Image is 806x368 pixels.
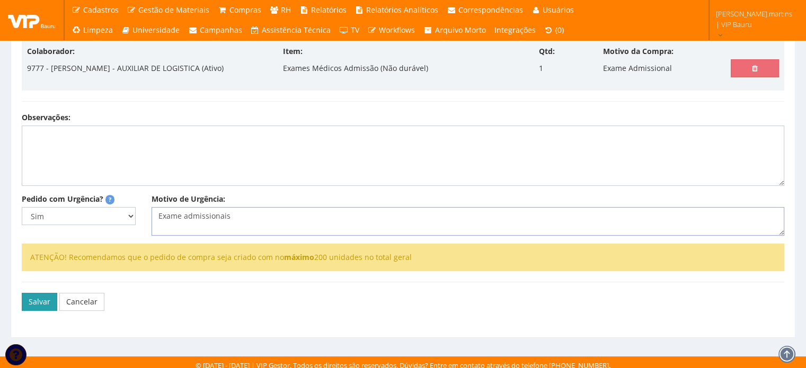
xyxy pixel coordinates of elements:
a: (0) [540,20,569,40]
span: TV [351,25,359,35]
p: 1 [539,59,543,77]
span: Compras [229,5,261,15]
a: Assistência Técnica [246,20,335,40]
a: Cancelar [59,293,104,311]
li: ATENÇÃO! Recomendamos que o pedido de compra seja criado com no 200 unidades no total geral [30,252,776,263]
img: logo [8,12,56,28]
strong: ? [109,195,111,203]
label: Colaborador: [27,46,75,57]
span: Pedidos marcados como urgentes serão destacados com uma tarja vermelha e terão seu motivo de urgê... [105,195,114,204]
label: Motivo da Compra: [603,46,674,57]
span: Correspondências [458,5,523,15]
span: Relatórios [311,5,347,15]
label: Motivo de Urgência: [152,194,225,204]
span: Assistência Técnica [262,25,331,35]
span: [PERSON_NAME].martins | VIP Bauru [716,8,792,30]
a: Integrações [490,20,540,40]
a: Universidade [117,20,184,40]
span: Arquivo Morto [435,25,486,35]
label: Qtd: [539,46,555,57]
a: Workflows [364,20,420,40]
span: Usuários [543,5,574,15]
a: TV [335,20,364,40]
p: Exame Admissional [603,59,672,77]
label: Observações: [22,112,70,123]
a: Arquivo Morto [419,20,490,40]
span: Relatórios Analíticos [366,5,438,15]
p: Exames Médicos Admissão (Não durável) [283,59,428,77]
strong: máximo [284,252,314,262]
label: Item: [283,46,303,57]
span: Workflows [379,25,415,35]
label: Pedido com Urgência? [22,194,103,204]
a: Limpeza [67,20,117,40]
span: Gestão de Materiais [138,5,209,15]
button: Salvar [22,293,57,311]
span: Limpeza [83,25,113,35]
p: 9777 - [PERSON_NAME] - AUXILIAR DE LOGISTICA (Ativo) [27,59,224,77]
span: Cadastros [83,5,119,15]
span: Integrações [494,25,536,35]
span: Universidade [132,25,180,35]
span: Campanhas [200,25,242,35]
span: (0) [555,25,564,35]
a: Campanhas [184,20,246,40]
span: RH [281,5,291,15]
